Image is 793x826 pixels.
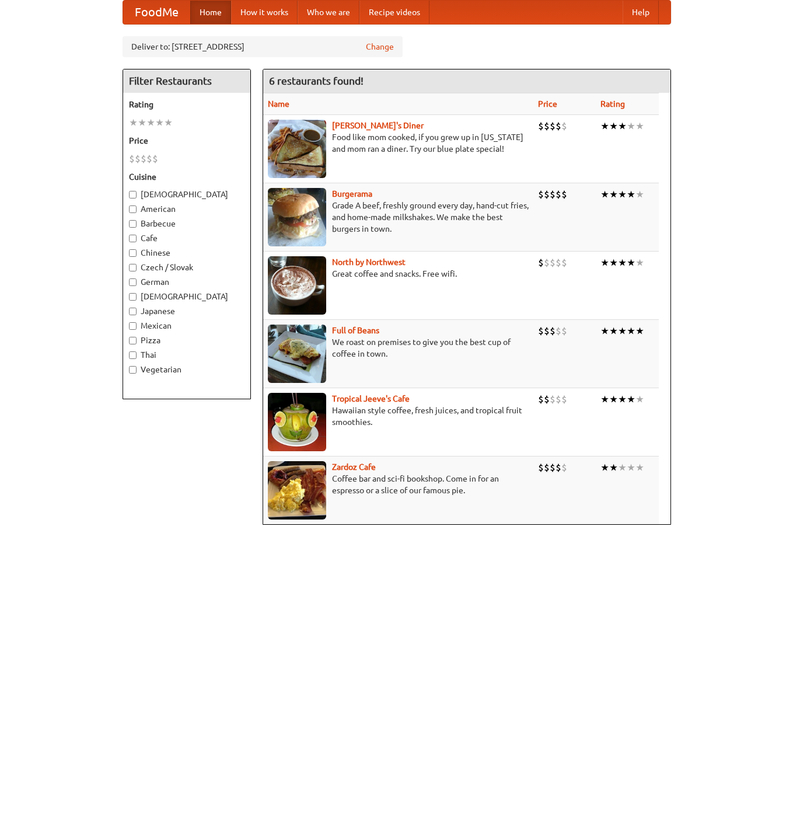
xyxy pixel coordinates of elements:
[129,337,137,344] input: Pizza
[635,325,644,337] li: ★
[135,152,141,165] li: $
[190,1,231,24] a: Home
[618,461,627,474] li: ★
[332,257,406,267] a: North by Northwest
[609,256,618,269] li: ★
[635,120,644,133] li: ★
[129,322,137,330] input: Mexican
[600,120,609,133] li: ★
[155,116,164,129] li: ★
[627,461,635,474] li: ★
[544,325,550,337] li: $
[544,461,550,474] li: $
[129,99,244,110] h5: Rating
[561,325,567,337] li: $
[138,116,146,129] li: ★
[623,1,659,24] a: Help
[129,276,244,288] label: German
[609,461,618,474] li: ★
[635,393,644,406] li: ★
[544,188,550,201] li: $
[609,120,618,133] li: ★
[600,325,609,337] li: ★
[627,120,635,133] li: ★
[129,247,244,259] label: Chinese
[129,152,135,165] li: $
[538,393,544,406] li: $
[164,116,173,129] li: ★
[609,188,618,201] li: ★
[268,99,289,109] a: Name
[332,394,410,403] b: Tropical Jeeve's Cafe
[129,203,244,215] label: American
[129,366,137,374] input: Vegetarian
[268,200,529,235] p: Grade A beef, freshly ground every day, hand-cut fries, and home-made milkshakes. We make the bes...
[129,278,137,286] input: German
[129,364,244,375] label: Vegetarian
[627,256,635,269] li: ★
[129,262,244,273] label: Czech / Slovak
[556,325,561,337] li: $
[550,461,556,474] li: $
[561,120,567,133] li: $
[129,235,137,242] input: Cafe
[129,205,137,213] input: American
[123,1,190,24] a: FoodMe
[627,393,635,406] li: ★
[538,325,544,337] li: $
[129,191,137,198] input: [DEMOGRAPHIC_DATA]
[556,120,561,133] li: $
[556,461,561,474] li: $
[129,171,244,183] h5: Cuisine
[129,308,137,315] input: Japanese
[268,336,529,360] p: We roast on premises to give you the best cup of coffee in town.
[268,256,326,315] img: north.jpg
[123,36,403,57] div: Deliver to: [STREET_ADDRESS]
[332,462,376,472] a: Zardoz Cafe
[129,293,137,301] input: [DEMOGRAPHIC_DATA]
[269,75,364,86] ng-pluralize: 6 restaurants found!
[268,325,326,383] img: beans.jpg
[268,405,529,428] p: Hawaiian style coffee, fresh juices, and tropical fruit smoothies.
[129,305,244,317] label: Japanese
[366,41,394,53] a: Change
[635,188,644,201] li: ★
[550,188,556,201] li: $
[556,188,561,201] li: $
[550,120,556,133] li: $
[550,393,556,406] li: $
[609,393,618,406] li: ★
[561,461,567,474] li: $
[627,188,635,201] li: ★
[538,188,544,201] li: $
[332,189,372,198] a: Burgerama
[635,256,644,269] li: ★
[618,325,627,337] li: ★
[600,99,625,109] a: Rating
[268,131,529,155] p: Food like mom cooked, if you grew up in [US_STATE] and mom ran a diner. Try our blue plate special!
[538,256,544,269] li: $
[268,473,529,496] p: Coffee bar and sci-fi bookshop. Come in for an espresso or a slice of our famous pie.
[332,326,379,335] a: Full of Beans
[141,152,146,165] li: $
[556,256,561,269] li: $
[129,291,244,302] label: [DEMOGRAPHIC_DATA]
[268,461,326,520] img: zardoz.jpg
[538,99,557,109] a: Price
[550,325,556,337] li: $
[146,116,155,129] li: ★
[618,256,627,269] li: ★
[550,256,556,269] li: $
[129,218,244,229] label: Barbecue
[359,1,429,24] a: Recipe videos
[129,249,137,257] input: Chinese
[544,256,550,269] li: $
[538,461,544,474] li: $
[129,334,244,346] label: Pizza
[123,69,250,93] h4: Filter Restaurants
[268,188,326,246] img: burgerama.jpg
[561,393,567,406] li: $
[129,189,244,200] label: [DEMOGRAPHIC_DATA]
[268,268,529,280] p: Great coffee and snacks. Free wifi.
